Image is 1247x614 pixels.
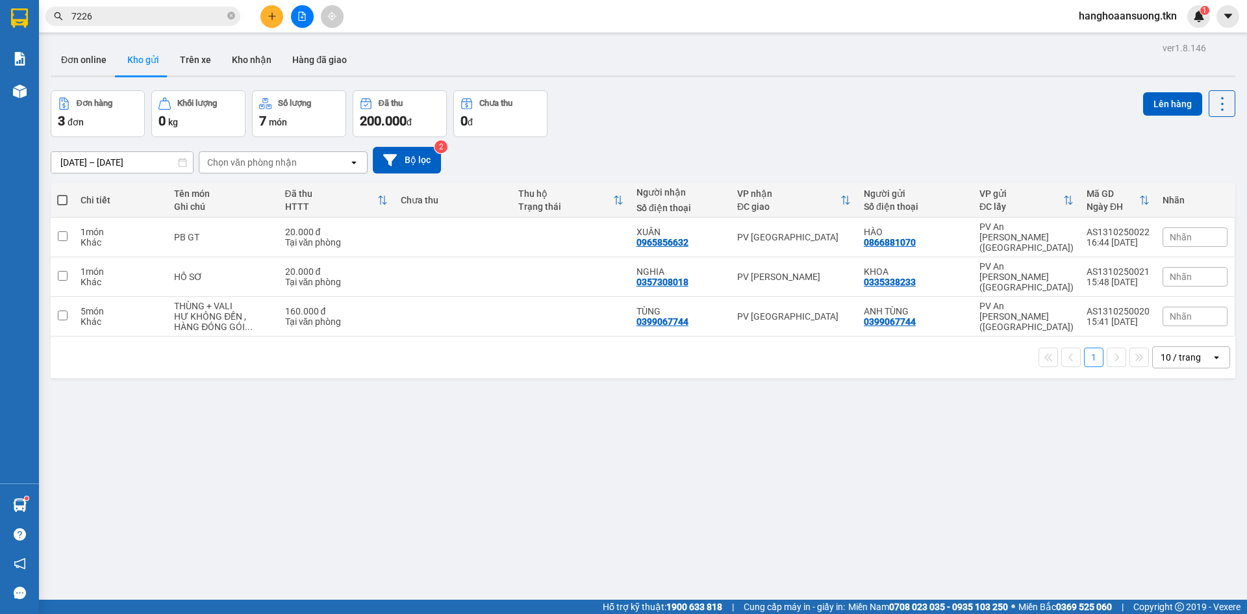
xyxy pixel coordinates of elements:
[864,237,916,248] div: 0866881070
[1170,232,1192,242] span: Nhãn
[1087,316,1150,327] div: 15:41 [DATE]
[285,237,388,248] div: Tại văn phòng
[68,117,84,127] span: đơn
[973,183,1080,218] th: Toggle SortBy
[81,277,161,287] div: Khác
[864,277,916,287] div: 0335338233
[636,306,724,316] div: TÙNG
[174,201,271,212] div: Ghi chú
[1211,352,1222,363] svg: open
[636,203,724,213] div: Số điện thoại
[636,237,688,248] div: 0965856632
[54,12,63,21] span: search
[174,232,271,242] div: PB GT
[177,99,217,108] div: Khối lượng
[1175,602,1184,611] span: copyright
[13,52,27,66] img: solution-icon
[81,306,161,316] div: 5 món
[1143,92,1202,116] button: Lên hàng
[297,12,307,21] span: file-add
[168,117,178,127] span: kg
[1087,201,1139,212] div: Ngày ĐH
[14,528,26,541] span: question-circle
[1222,10,1234,22] span: caret-down
[1170,311,1192,322] span: Nhãn
[979,201,1063,212] div: ĐC lấy
[864,201,966,212] div: Số điện thoại
[864,227,966,237] div: HÀO
[158,113,166,129] span: 0
[1087,266,1150,277] div: AS1310250021
[13,498,27,512] img: warehouse-icon
[979,261,1074,292] div: PV An [PERSON_NAME] ([GEOGRAPHIC_DATA])
[732,600,734,614] span: |
[379,99,403,108] div: Đã thu
[13,84,27,98] img: warehouse-icon
[282,44,357,75] button: Hàng đã giao
[81,316,161,327] div: Khác
[518,188,613,199] div: Thu hộ
[453,90,548,137] button: Chưa thu0đ
[979,188,1063,199] div: VP gửi
[636,227,724,237] div: XUÂN
[979,301,1074,332] div: PV An [PERSON_NAME] ([GEOGRAPHIC_DATA])
[360,113,407,129] span: 200.000
[71,9,225,23] input: Tìm tên, số ĐT hoặc mã đơn
[51,44,117,75] button: Đơn online
[227,12,235,19] span: close-circle
[636,277,688,287] div: 0357308018
[81,266,161,277] div: 1 món
[207,156,297,169] div: Chọn văn phòng nhận
[848,600,1008,614] span: Miền Nam
[1084,348,1103,367] button: 1
[979,222,1074,253] div: PV An [PERSON_NAME] ([GEOGRAPHIC_DATA])
[321,5,344,28] button: aim
[25,496,29,500] sup: 1
[373,147,441,173] button: Bộ lọc
[864,266,966,277] div: KHOA
[14,557,26,570] span: notification
[81,237,161,248] div: Khác
[1087,306,1150,316] div: AS1310250020
[1011,604,1015,609] span: ⚪️
[285,188,377,199] div: Đã thu
[285,266,388,277] div: 20.000 đ
[1216,5,1239,28] button: caret-down
[278,99,311,108] div: Số lượng
[1170,272,1192,282] span: Nhãn
[1056,602,1112,612] strong: 0369 525 060
[349,157,359,168] svg: open
[51,152,193,173] input: Select a date range.
[479,99,512,108] div: Chưa thu
[1200,6,1209,15] sup: 1
[353,90,447,137] button: Đã thu200.000đ
[81,227,161,237] div: 1 món
[174,272,271,282] div: HỒ SƠ
[245,322,253,332] span: ...
[731,183,857,218] th: Toggle SortBy
[174,301,271,311] div: THÙNG + VALI
[285,201,377,212] div: HTTT
[636,187,724,198] div: Người nhận
[889,602,1008,612] strong: 0708 023 035 - 0935 103 250
[401,195,506,205] div: Chưa thu
[737,272,851,282] div: PV [PERSON_NAME]
[327,12,336,21] span: aim
[174,311,271,332] div: HƯ KHÔNG ĐỀN , HÀNG ĐÓNG GÓI KHÔNG KIỂM TRA
[269,117,287,127] span: món
[1163,41,1206,55] div: ver 1.8.146
[51,90,145,137] button: Đơn hàng3đơn
[468,117,473,127] span: đ
[285,306,388,316] div: 160.000 đ
[460,113,468,129] span: 0
[864,306,966,316] div: ANH TÙNG
[58,113,65,129] span: 3
[1087,237,1150,248] div: 16:44 [DATE]
[864,188,966,199] div: Người gửi
[1193,10,1205,22] img: icon-new-feature
[636,316,688,327] div: 0399067744
[1202,6,1207,15] span: 1
[170,44,221,75] button: Trên xe
[737,232,851,242] div: PV [GEOGRAPHIC_DATA]
[1087,227,1150,237] div: AS1310250022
